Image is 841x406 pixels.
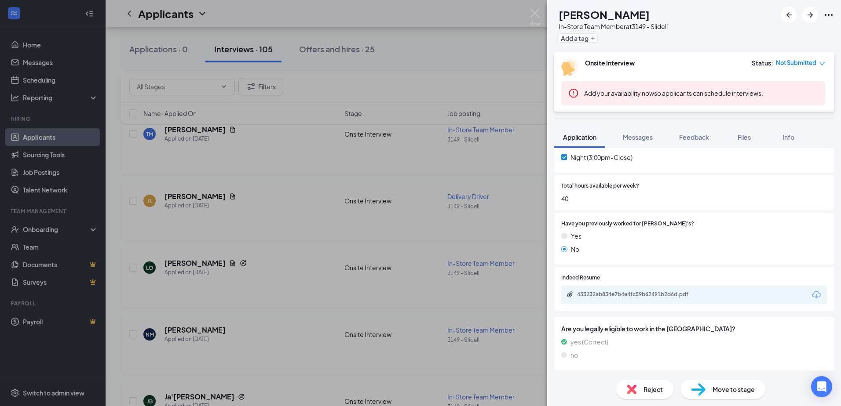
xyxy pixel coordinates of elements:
[776,58,816,67] span: Not Submitted
[561,274,600,282] span: Indeed Resume
[811,290,822,300] svg: Download
[570,350,578,360] span: no
[781,7,797,23] button: ArrowLeftNew
[568,88,579,98] svg: Error
[679,133,709,141] span: Feedback
[823,10,834,20] svg: Ellipses
[571,244,579,254] span: No
[590,36,596,41] svg: Plus
[752,58,773,67] div: Status :
[784,10,794,20] svg: ArrowLeftNew
[584,89,763,97] span: so applicants can schedule interviews.
[561,182,639,190] span: Total hours available per week?
[738,133,751,141] span: Files
[570,152,633,162] span: Night (3:00pm-Close)
[805,10,815,20] svg: ArrowRight
[802,7,818,23] button: ArrowRight
[559,33,598,43] button: PlusAdd a tag
[644,384,663,394] span: Reject
[559,7,650,22] h1: [PERSON_NAME]
[567,291,709,299] a: Paperclip433232ab834e7b4e4fc59b62491b2d6d.pdf
[563,133,596,141] span: Application
[571,231,581,241] span: Yes
[584,89,654,98] button: Add your availability now
[585,59,635,67] b: Onsite Interview
[782,133,794,141] span: Info
[819,61,825,67] span: down
[567,291,574,298] svg: Paperclip
[561,220,694,228] span: Have you previously worked for [PERSON_NAME]'s?
[811,376,832,397] div: Open Intercom Messenger
[561,194,827,203] span: 40
[713,384,755,394] span: Move to stage
[561,324,827,333] span: Are you legally eligible to work in the [GEOGRAPHIC_DATA]?
[559,22,668,31] div: In-Store Team Member at 3149 - Slidell
[570,337,608,347] span: yes (Correct)
[623,133,653,141] span: Messages
[577,291,700,298] div: 433232ab834e7b4e4fc59b62491b2d6d.pdf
